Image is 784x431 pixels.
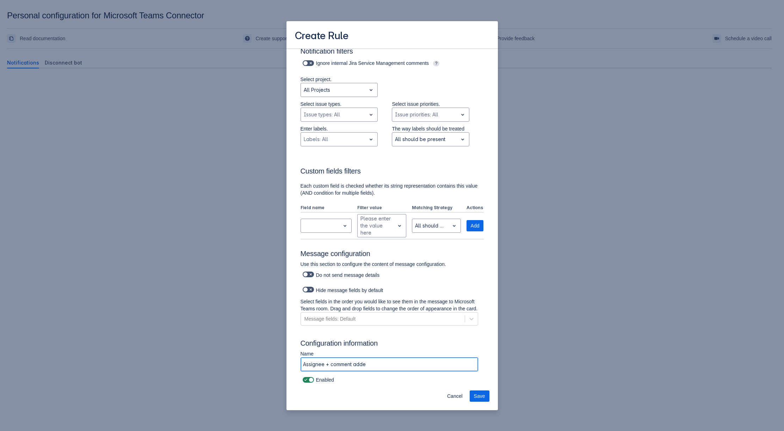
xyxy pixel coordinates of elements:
p: Use this section to configure the content of message configuration. [301,261,478,268]
div: Hide message fields by default [301,285,478,295]
h3: Configuration information [301,339,484,350]
th: Field name [301,204,355,213]
p: Name [301,350,478,357]
div: Enabled [301,375,484,385]
h3: Create Rule [295,30,349,43]
h3: Custom fields filters [301,167,484,178]
p: Select issue priorities. [392,101,469,108]
p: Select project. [301,76,378,83]
p: Select fields in the order you would like to see them in the message to Microsoft Teams room. Dra... [301,298,478,312]
div: Message fields: Default [304,315,356,322]
span: ? [433,61,440,66]
th: Filter value [354,204,409,213]
span: open [395,221,404,230]
span: Save [474,390,485,402]
input: Please enter the name of the rule here [301,358,478,371]
p: The way labels should be treated [392,125,469,132]
span: open [341,221,349,230]
button: Save [470,390,489,402]
button: Add [467,220,484,231]
div: Ignore internal Jira Service Management comments [301,58,470,68]
p: Select issue types. [301,101,378,108]
span: Add [471,220,480,231]
button: Cancel [443,390,467,402]
h3: Message configuration [301,249,484,261]
th: Actions [464,204,484,213]
span: open [458,135,467,144]
th: Matching Strategy [409,204,464,213]
div: Do not send message details [301,269,478,279]
span: open [458,110,467,119]
span: open [367,110,375,119]
p: Enter labels. [301,125,378,132]
span: Cancel [447,390,463,402]
p: Each custom field is checked whether its string representation contains this value (AND condition... [301,182,484,196]
div: Please enter the value here [360,215,392,236]
span: open [450,221,458,230]
h3: Notification filters [301,47,484,58]
span: open [367,86,375,94]
span: open [367,135,375,144]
